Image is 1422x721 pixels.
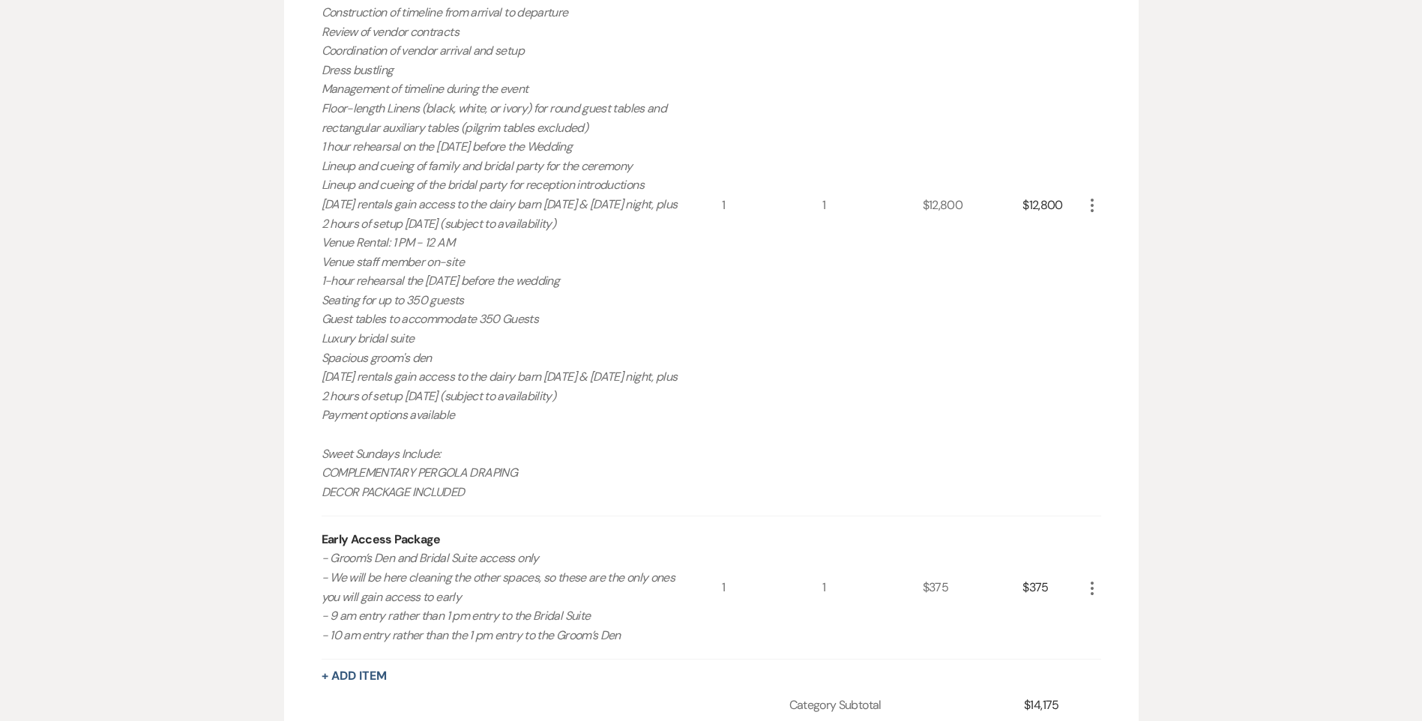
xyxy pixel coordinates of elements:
[722,516,822,659] div: 1
[789,696,1025,714] div: Category Subtotal
[322,531,441,549] div: Early Access Package
[923,516,1023,659] div: $375
[1022,516,1082,659] div: $375
[322,670,387,682] button: + Add Item
[322,549,682,645] p: - Groom’s Den and Bridal Suite access only - We will be here cleaning the other spaces, so these ...
[822,516,923,659] div: 1
[1024,696,1082,714] div: $14,175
